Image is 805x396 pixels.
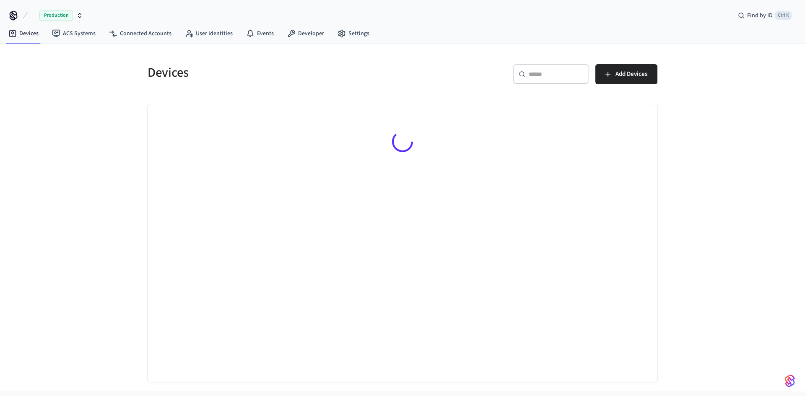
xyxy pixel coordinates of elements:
[747,11,773,20] span: Find by ID
[595,64,657,84] button: Add Devices
[39,10,73,21] span: Production
[178,26,239,41] a: User Identities
[102,26,178,41] a: Connected Accounts
[615,69,647,80] span: Add Devices
[280,26,331,41] a: Developer
[148,64,397,81] h5: Devices
[785,374,795,388] img: SeamLogoGradient.69752ec5.svg
[45,26,102,41] a: ACS Systems
[239,26,280,41] a: Events
[775,11,792,20] span: Ctrl K
[2,26,45,41] a: Devices
[331,26,376,41] a: Settings
[731,8,798,23] div: Find by IDCtrl K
